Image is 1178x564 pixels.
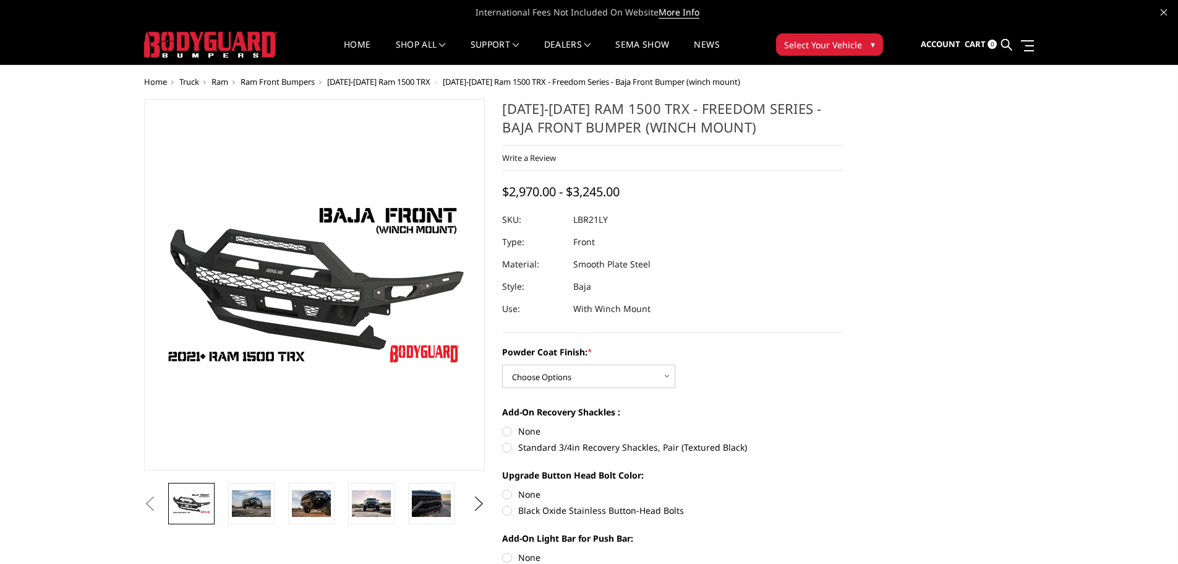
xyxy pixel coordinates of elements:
[502,298,564,320] dt: Use:
[659,6,699,19] a: More Info
[502,183,620,200] span: $2,970.00 - $3,245.00
[443,76,740,87] span: [DATE]-[DATE] Ram 1500 TRX - Freedom Series - Baja Front Bumper (winch mount)
[327,76,430,87] a: [DATE]-[DATE] Ram 1500 TRX
[921,38,960,50] span: Account
[502,425,843,438] label: None
[211,76,228,87] a: Ram
[502,488,843,501] label: None
[172,493,211,514] img: 2021-2024 Ram 1500 TRX - Freedom Series - Baja Front Bumper (winch mount)
[144,76,167,87] a: Home
[469,495,488,513] button: Next
[921,28,960,61] a: Account
[784,38,862,51] span: Select Your Vehicle
[502,99,843,145] h1: [DATE]-[DATE] Ram 1500 TRX - Freedom Series - Baja Front Bumper (winch mount)
[396,40,446,64] a: shop all
[988,40,997,49] span: 0
[502,345,843,358] label: Powder Coat Finish:
[694,40,719,64] a: News
[502,253,564,275] dt: Material:
[502,275,564,298] dt: Style:
[352,490,391,517] img: 2021-2024 Ram 1500 TRX - Freedom Series - Baja Front Bumper (winch mount)
[502,504,843,517] label: Black Oxide Stainless Button-Head Bolts
[502,469,843,482] label: Upgrade Button Head Bolt Color:
[502,406,843,419] label: Add-On Recovery Shackles :
[544,40,591,64] a: Dealers
[471,40,519,64] a: Support
[502,532,843,545] label: Add-On Light Bar for Push Bar:
[144,32,277,58] img: BODYGUARD BUMPERS
[573,231,595,253] dd: Front
[502,441,843,454] label: Standard 3/4in Recovery Shackles, Pair (Textured Black)
[502,209,564,231] dt: SKU:
[144,99,485,471] a: 2021-2024 Ram 1500 TRX - Freedom Series - Baja Front Bumper (winch mount)
[141,495,160,513] button: Previous
[412,490,451,516] img: 2021-2024 Ram 1500 TRX - Freedom Series - Baja Front Bumper (winch mount)
[344,40,370,64] a: Home
[160,198,469,372] img: 2021-2024 Ram 1500 TRX - Freedom Series - Baja Front Bumper (winch mount)
[502,152,556,163] a: Write a Review
[292,490,331,516] img: 2021-2024 Ram 1500 TRX - Freedom Series - Baja Front Bumper (winch mount)
[573,298,651,320] dd: With Winch Mount
[615,40,669,64] a: SEMA Show
[179,76,199,87] a: Truck
[241,76,315,87] a: Ram Front Bumpers
[232,490,271,516] img: 2021-2024 Ram 1500 TRX - Freedom Series - Baja Front Bumper (winch mount)
[502,551,843,564] label: None
[965,38,986,50] span: Cart
[871,38,875,51] span: ▾
[502,231,564,253] dt: Type:
[776,33,883,56] button: Select Your Vehicle
[573,209,608,231] dd: LBR21LY
[965,28,997,61] a: Cart 0
[573,275,591,298] dd: Baja
[573,253,651,275] dd: Smooth Plate Steel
